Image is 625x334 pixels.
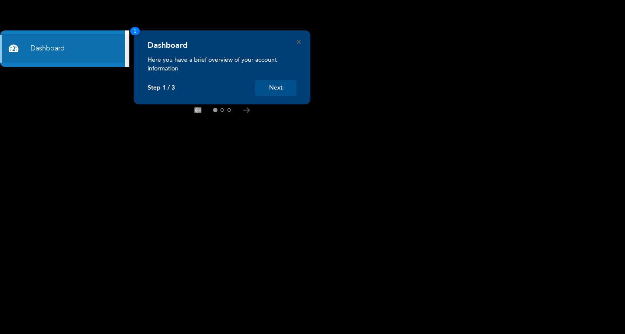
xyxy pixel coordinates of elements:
p: Step 1 / 3 [148,84,175,92]
span: 1 [130,27,140,35]
p: Here you have a brief overview of your account information [148,56,296,73]
h4: Dashboard [148,41,187,50]
button: Close [297,40,301,44]
button: Next [255,80,296,96]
